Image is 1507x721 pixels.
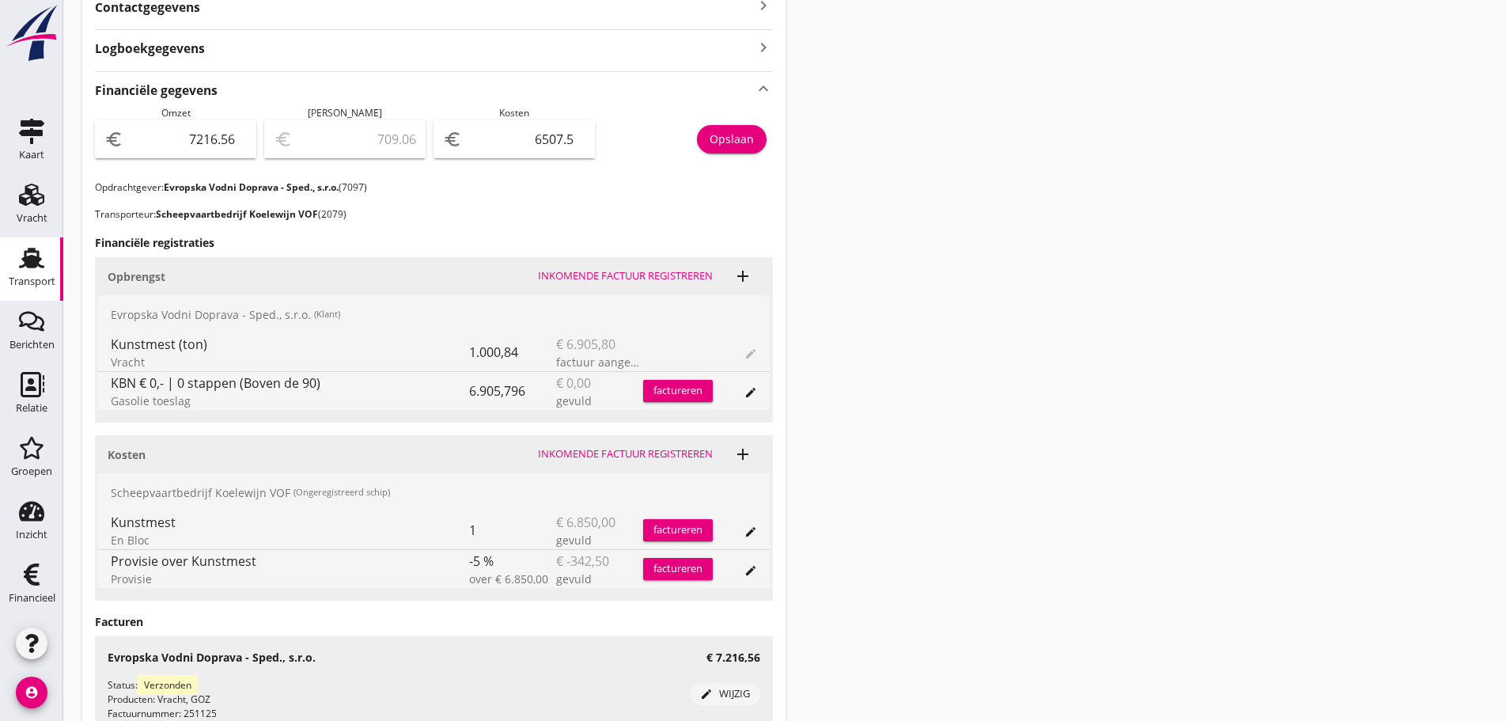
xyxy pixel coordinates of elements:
h3: Financiële registraties [95,234,773,251]
h3: Facturen [95,613,773,630]
div: Berichten [9,340,55,350]
small: (Ongeregistreerd schip) [293,486,390,499]
div: Vracht [111,354,469,370]
div: gevuld [556,393,643,409]
i: edit [700,688,713,700]
div: Financieel [9,593,55,603]
i: keyboard_arrow_up [754,78,773,100]
div: factureren [643,383,713,399]
p: Opdrachtgever: (7097) [95,180,773,195]
div: Kaart [19,150,44,160]
div: Opslaan [710,131,754,147]
span: [PERSON_NAME] [308,106,382,120]
i: euro [104,130,123,149]
div: KBN € 0,- | 0 stappen (Boven de 90) [111,374,469,393]
div: Scheepvaartbedrijf Koelewijn VOF [98,473,770,511]
span: Omzet [161,106,191,120]
div: Inzicht [16,529,47,540]
div: factuur aangemaakt [556,354,643,370]
strong: Scheepvaartbedrijf Koelewijn VOF [156,207,318,221]
span: Verzonden [138,675,198,695]
i: edit [744,386,757,399]
div: Kunstmest (ton) [111,335,469,354]
button: factureren [643,519,713,541]
div: 6.905,796 [469,372,556,410]
button: Inkomende factuur registreren [532,265,719,287]
div: En Bloc [111,532,469,548]
span: € -342,50 [556,552,609,571]
button: wijzig [691,683,760,705]
button: factureren [643,558,713,580]
span: € 6.905,80 [556,335,615,354]
div: Provisie [111,571,469,587]
div: 1 [469,511,556,549]
img: logo-small.a267ee39.svg [3,4,60,63]
h3: Evropska Vodni Doprava - Sped., s.r.o. [108,649,316,666]
div: Provisie over Kunstmest [111,552,469,571]
strong: Evropska Vodni Doprava - Sped., s.r.o. [164,180,339,194]
button: factureren [643,380,713,402]
div: Transport [9,276,55,287]
div: Kunstmest [111,513,469,532]
input: 0,00 [127,127,247,152]
i: euro [443,130,462,149]
i: add [733,445,752,464]
strong: Kosten [108,447,146,462]
p: Transporteur: (2079) [95,207,773,222]
div: over € 6.850,00 [469,571,556,587]
div: gevuld [556,571,643,587]
i: account_circle [16,677,47,708]
div: factureren [643,522,713,538]
i: edit [744,564,757,577]
div: Inkomende factuur registreren [538,268,713,284]
button: Inkomende factuur registreren [532,443,719,465]
div: factureren [643,561,713,577]
div: Groepen [11,466,52,476]
span: € 6.850,00 [556,513,615,532]
div: Relatie [16,403,47,413]
button: Opslaan [697,125,767,154]
input: 0,00 [465,127,585,152]
strong: Logboekgegevens [95,40,205,58]
div: -5 % [469,550,556,588]
i: edit [744,526,757,538]
i: add [733,267,752,286]
div: Vracht [17,213,47,223]
span: € 0,00 [556,374,591,393]
div: Gasolie toeslag [111,393,469,409]
h3: € 7.216,56 [706,649,760,666]
div: Inkomende factuur registreren [538,446,713,462]
strong: Opbrengst [108,269,165,284]
div: wijzig [697,686,754,702]
i: keyboard_arrow_right [754,36,773,58]
div: gevuld [556,532,643,548]
span: Kosten [499,106,529,120]
div: 1.000,84 [469,333,556,371]
div: Evropska Vodni Doprava - Sped., s.r.o. [98,295,770,333]
small: (Klant) [314,308,340,321]
strong: Financiële gegevens [95,82,218,100]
